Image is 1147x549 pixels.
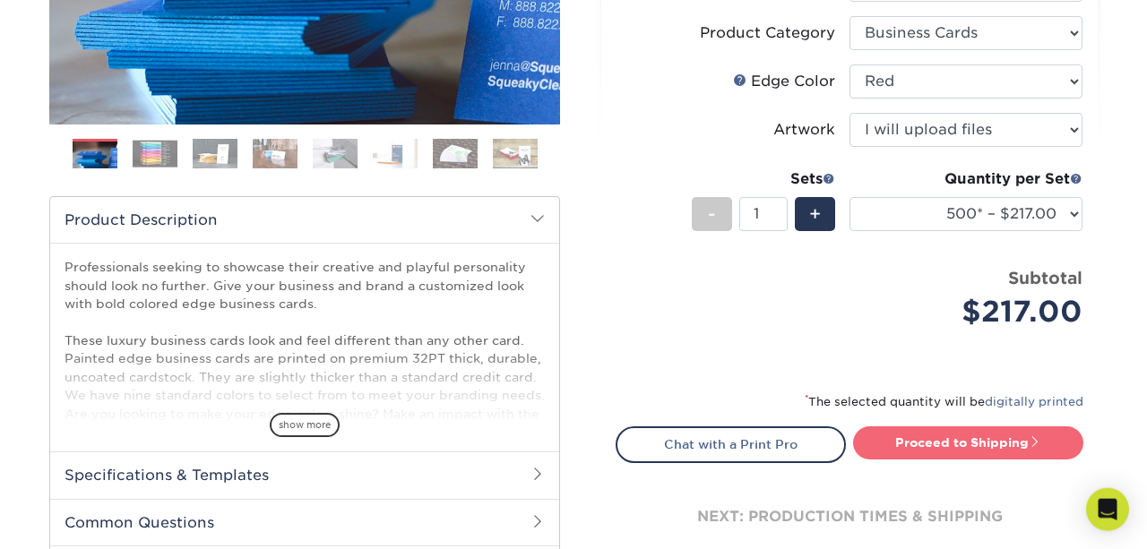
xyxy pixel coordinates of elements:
[853,426,1083,459] a: Proceed to Shipping
[193,138,237,169] img: Business Cards 03
[773,119,835,141] div: Artwork
[692,168,835,190] div: Sets
[863,290,1082,333] div: $217.00
[1008,268,1082,287] strong: Subtotal
[50,499,559,545] h2: Common Questions
[50,451,559,498] h2: Specifications & Templates
[809,201,821,227] span: +
[849,168,1082,190] div: Quantity per Set
[708,201,716,227] span: -
[805,395,1083,408] small: The selected quantity will be
[270,413,340,437] span: show more
[313,138,358,169] img: Business Cards 05
[373,138,418,169] img: Business Cards 06
[433,138,478,169] img: Business Cards 07
[1086,488,1129,531] div: Open Intercom Messenger
[50,197,559,243] h2: Product Description
[616,426,846,462] a: Chat with a Print Pro
[700,22,835,44] div: Product Category
[133,140,177,167] img: Business Cards 02
[73,133,117,177] img: Business Cards 01
[493,138,538,169] img: Business Cards 08
[733,71,835,92] div: Edge Color
[253,138,298,169] img: Business Cards 04
[985,395,1083,408] a: digitally printed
